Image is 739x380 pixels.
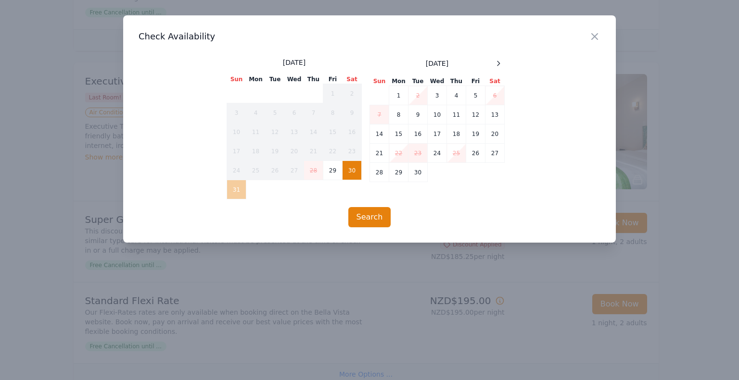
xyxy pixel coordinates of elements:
td: 6 [485,86,505,105]
th: Sat [343,75,362,84]
button: Search [348,207,391,227]
th: Wed [285,75,304,84]
td: 26 [466,144,485,163]
td: 21 [304,142,323,161]
td: 12 [466,105,485,124]
td: 19 [466,124,485,144]
td: 20 [285,142,304,161]
td: 5 [466,86,485,105]
td: 17 [428,124,447,144]
td: 28 [370,163,389,182]
th: Thu [447,77,466,86]
td: 11 [246,123,266,142]
td: 15 [323,123,343,142]
td: 3 [428,86,447,105]
td: 25 [447,144,466,163]
td: 5 [266,103,285,123]
td: 21 [370,144,389,163]
td: 10 [428,105,447,124]
th: Tue [408,77,428,86]
th: Wed [428,77,447,86]
td: 12 [266,123,285,142]
td: 19 [266,142,285,161]
td: 22 [323,142,343,161]
span: [DATE] [283,58,306,67]
td: 13 [285,123,304,142]
th: Fri [323,75,343,84]
td: 8 [323,103,343,123]
td: 28 [304,161,323,180]
td: 14 [370,124,389,144]
td: 13 [485,105,505,124]
td: 22 [389,144,408,163]
td: 23 [408,144,428,163]
td: 8 [389,105,408,124]
td: 20 [485,124,505,144]
td: 24 [428,144,447,163]
td: 7 [370,105,389,124]
th: Sun [227,75,246,84]
td: 2 [408,86,428,105]
th: Mon [246,75,266,84]
td: 9 [343,103,362,123]
td: 30 [343,161,362,180]
td: 9 [408,105,428,124]
td: 25 [246,161,266,180]
td: 4 [246,103,266,123]
td: 18 [246,142,266,161]
td: 27 [285,161,304,180]
td: 15 [389,124,408,144]
th: Mon [389,77,408,86]
th: Sun [370,77,389,86]
td: 2 [343,84,362,103]
td: 23 [343,142,362,161]
td: 1 [323,84,343,103]
td: 11 [447,105,466,124]
h3: Check Availability [139,31,600,42]
td: 1 [389,86,408,105]
td: 17 [227,142,246,161]
th: Fri [466,77,485,86]
td: 30 [408,163,428,182]
td: 31 [227,180,246,199]
td: 27 [485,144,505,163]
td: 16 [343,123,362,142]
td: 7 [304,103,323,123]
td: 3 [227,103,246,123]
td: 14 [304,123,323,142]
th: Sat [485,77,505,86]
td: 6 [285,103,304,123]
td: 24 [227,161,246,180]
td: 29 [323,161,343,180]
td: 16 [408,124,428,144]
td: 29 [389,163,408,182]
td: 10 [227,123,246,142]
th: Tue [266,75,285,84]
td: 18 [447,124,466,144]
span: [DATE] [426,59,448,68]
td: 4 [447,86,466,105]
th: Thu [304,75,323,84]
td: 26 [266,161,285,180]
